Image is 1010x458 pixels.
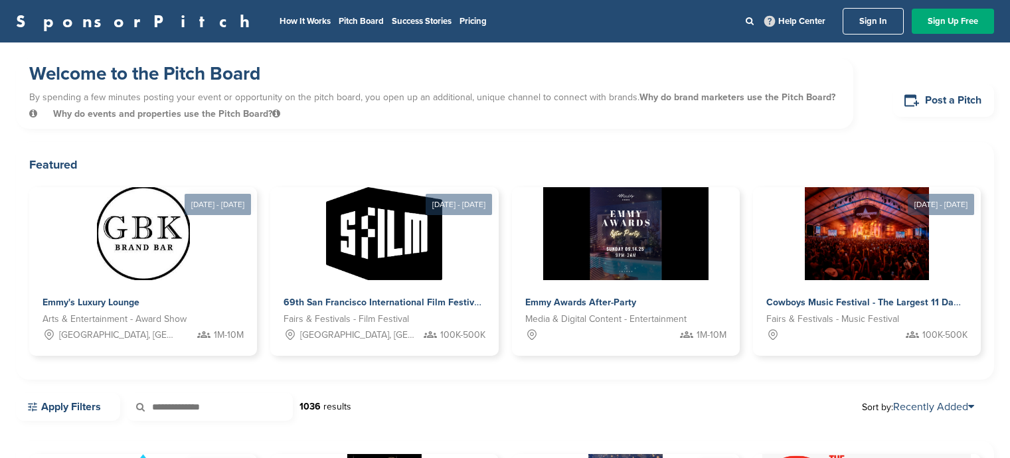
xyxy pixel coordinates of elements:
[912,9,994,34] a: Sign Up Free
[29,62,840,86] h1: Welcome to the Pitch Board
[392,16,452,27] a: Success Stories
[339,16,384,27] a: Pitch Board
[42,312,187,327] span: Arts & Entertainment - Award Show
[97,187,190,280] img: Sponsorpitch &
[59,328,173,343] span: [GEOGRAPHIC_DATA], [GEOGRAPHIC_DATA]
[843,8,904,35] a: Sign In
[512,187,740,356] a: Sponsorpitch & Emmy Awards After-Party Media & Digital Content - Entertainment 1M-10M
[922,328,968,343] span: 100K-500K
[214,328,244,343] span: 1M-10M
[42,297,139,308] span: Emmy's Luxury Lounge
[280,16,331,27] a: How It Works
[300,328,414,343] span: [GEOGRAPHIC_DATA], [GEOGRAPHIC_DATA]
[525,297,636,308] span: Emmy Awards After-Party
[29,155,981,174] h2: Featured
[762,13,828,29] a: Help Center
[270,166,498,356] a: [DATE] - [DATE] Sponsorpitch & 69th San Francisco International Film Festival Fairs & Festivals -...
[908,194,974,215] div: [DATE] - [DATE]
[805,187,929,280] img: Sponsorpitch &
[440,328,485,343] span: 100K-500K
[299,401,321,412] strong: 1036
[323,401,351,412] span: results
[29,86,840,125] p: By spending a few minutes posting your event or opportunity on the pitch board, you open up an ad...
[16,393,120,421] a: Apply Filters
[525,312,687,327] span: Media & Digital Content - Entertainment
[426,194,492,215] div: [DATE] - [DATE]
[697,328,726,343] span: 1M-10M
[53,108,280,119] span: Why do events and properties use the Pitch Board?
[185,194,251,215] div: [DATE] - [DATE]
[284,297,482,308] span: 69th San Francisco International Film Festival
[460,16,487,27] a: Pricing
[893,400,974,414] a: Recently Added
[893,84,994,117] a: Post a Pitch
[16,13,258,30] a: SponsorPitch
[29,166,257,356] a: [DATE] - [DATE] Sponsorpitch & Emmy's Luxury Lounge Arts & Entertainment - Award Show [GEOGRAPHIC...
[543,187,709,280] img: Sponsorpitch &
[284,312,409,327] span: Fairs & Festivals - Film Festival
[766,312,899,327] span: Fairs & Festivals - Music Festival
[862,402,974,412] span: Sort by:
[753,166,981,356] a: [DATE] - [DATE] Sponsorpitch & Cowboys Music Festival - The Largest 11 Day Music Festival in [GEO...
[326,187,442,280] img: Sponsorpitch &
